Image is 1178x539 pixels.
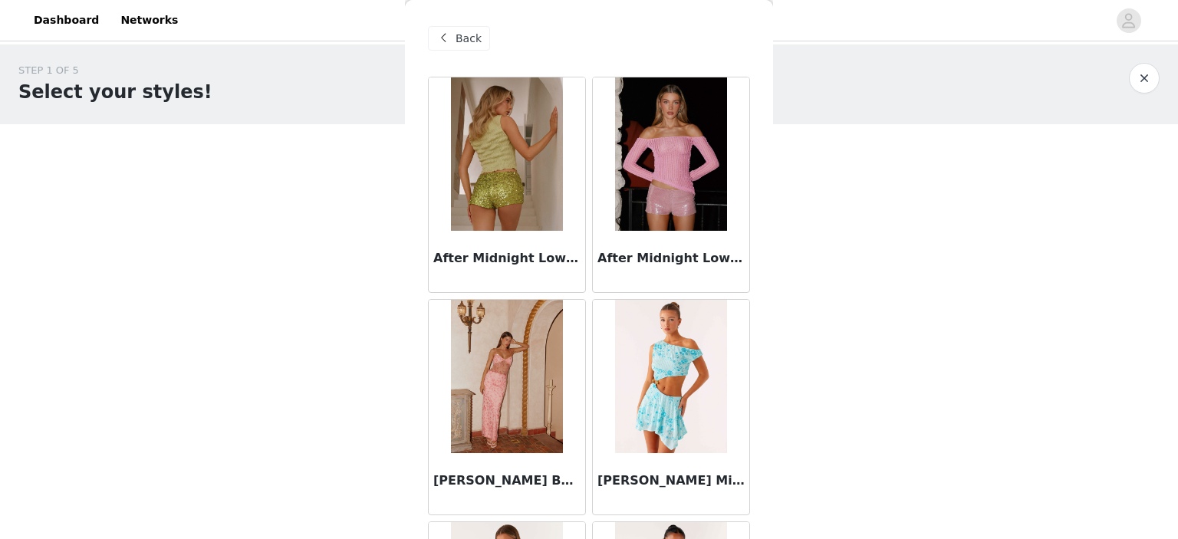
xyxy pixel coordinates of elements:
[451,300,562,453] img: Akira Beaded Maxi Dress - Pink Orange
[597,249,745,268] h3: After Midnight Low Rise Sequin Mini Shorts - Pink
[111,3,187,38] a: Networks
[18,63,212,78] div: STEP 1 OF 5
[615,300,726,453] img: Aletta Sequin Mini Dress - Blue
[451,77,562,231] img: After Midnight Low Rise Sequin Mini Shorts - Olive
[1121,8,1136,33] div: avatar
[597,472,745,490] h3: [PERSON_NAME] Mini Dress - Blue
[615,77,726,231] img: After Midnight Low Rise Sequin Mini Shorts - Pink
[433,249,581,268] h3: After Midnight Low Rise Sequin Mini Shorts - Olive
[433,472,581,490] h3: [PERSON_NAME] Beaded Maxi Dress - Pink Orange
[456,31,482,47] span: Back
[25,3,108,38] a: Dashboard
[18,78,212,106] h1: Select your styles!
